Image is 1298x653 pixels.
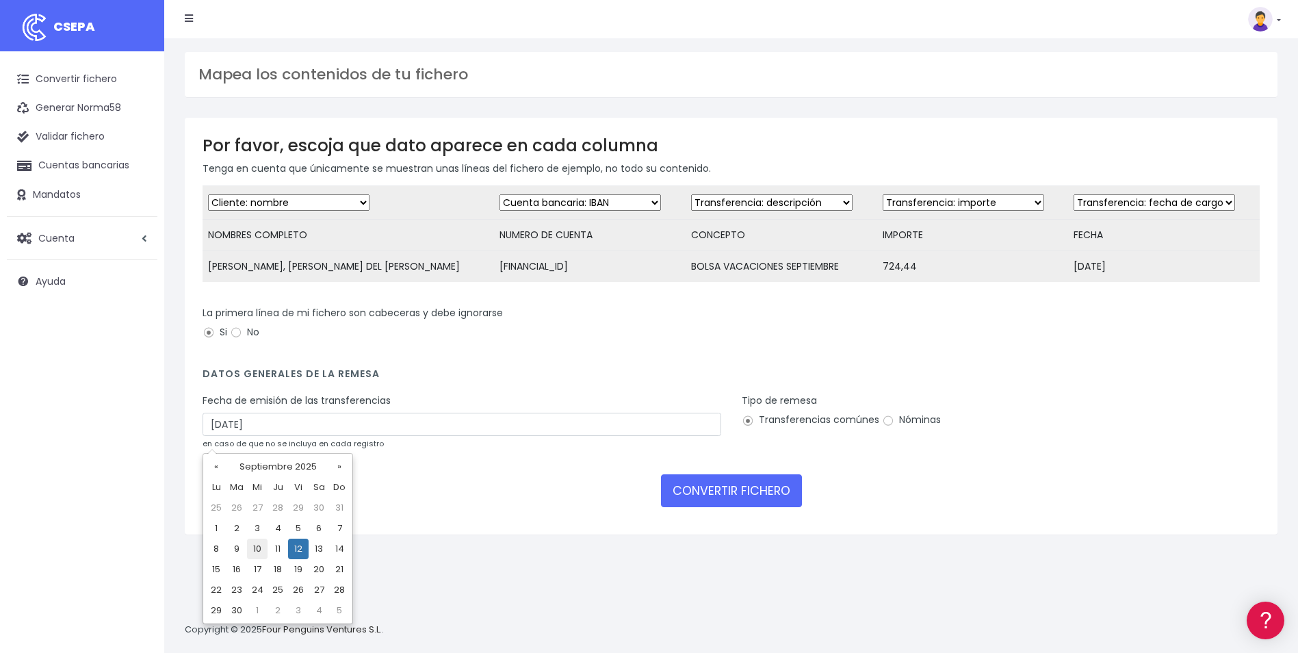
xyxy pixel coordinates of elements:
[661,474,802,507] button: CONVERTIR FICHERO
[203,251,494,283] td: [PERSON_NAME], [PERSON_NAME] DEL [PERSON_NAME]
[268,518,288,539] td: 4
[14,350,260,371] a: API
[206,600,226,621] td: 29
[7,65,157,94] a: Convertir fichero
[494,220,686,251] td: NUMERO DE CUENTA
[203,368,1260,387] h4: Datos generales de la remesa
[268,580,288,600] td: 25
[14,329,260,342] div: Programadores
[268,498,288,518] td: 28
[14,294,260,315] a: General
[742,394,817,408] label: Tipo de remesa
[686,251,877,283] td: BOLSA VACACIONES SEPTIEMBRE
[14,95,260,108] div: Información general
[877,251,1069,283] td: 724,44
[268,559,288,580] td: 18
[288,477,309,498] th: Vi
[7,123,157,151] a: Validar fichero
[247,600,268,621] td: 1
[247,580,268,600] td: 24
[7,181,157,209] a: Mandatos
[742,413,879,427] label: Transferencias comúnes
[14,151,260,164] div: Convertir ficheros
[206,477,226,498] th: Lu
[247,518,268,539] td: 3
[309,600,329,621] td: 4
[882,413,941,427] label: Nóminas
[230,325,259,340] label: No
[309,498,329,518] td: 30
[198,66,1264,84] h3: Mapea los contenidos de tu fichero
[203,306,503,320] label: La primera línea de mi fichero son cabeceras y debe ignorarse
[329,580,350,600] td: 28
[226,498,247,518] td: 26
[329,477,350,498] th: Do
[288,539,309,559] td: 12
[185,623,384,637] p: Copyright © 2025 .
[329,539,350,559] td: 14
[203,438,384,449] small: en caso de que no se incluya en cada registro
[288,498,309,518] td: 29
[226,518,247,539] td: 2
[38,231,75,244] span: Cuenta
[686,220,877,251] td: CONCEPTO
[36,274,66,288] span: Ayuda
[14,194,260,216] a: Problemas habituales
[309,518,329,539] td: 6
[329,518,350,539] td: 7
[262,623,382,636] a: Four Penguins Ventures S.L.
[14,237,260,258] a: Perfiles de empresas
[1068,220,1260,251] td: FECHA
[203,325,227,340] label: Si
[309,539,329,559] td: 13
[247,477,268,498] th: Mi
[288,600,309,621] td: 3
[1248,7,1273,31] img: profile
[288,559,309,580] td: 19
[14,116,260,138] a: Información general
[7,151,157,180] a: Cuentas bancarias
[206,498,226,518] td: 25
[14,173,260,194] a: Formatos
[206,518,226,539] td: 1
[268,600,288,621] td: 2
[14,272,260,285] div: Facturación
[7,267,157,296] a: Ayuda
[226,559,247,580] td: 16
[203,136,1260,155] h3: Por favor, escoja que dato aparece en cada columna
[188,394,263,407] a: POWERED BY ENCHANT
[53,18,95,35] span: CSEPA
[329,600,350,621] td: 5
[309,580,329,600] td: 27
[14,216,260,237] a: Videotutoriales
[7,224,157,253] a: Cuenta
[877,220,1069,251] td: IMPORTE
[226,457,329,477] th: Septiembre 2025
[206,559,226,580] td: 15
[268,477,288,498] th: Ju
[309,559,329,580] td: 20
[14,366,260,390] button: Contáctanos
[247,498,268,518] td: 27
[329,498,350,518] td: 31
[268,539,288,559] td: 11
[1068,251,1260,283] td: [DATE]
[247,559,268,580] td: 17
[203,220,494,251] td: NOMBRES COMPLETO
[206,457,226,477] th: «
[226,580,247,600] td: 23
[206,539,226,559] td: 8
[309,477,329,498] th: Sa
[226,539,247,559] td: 9
[203,394,391,408] label: Fecha de emisión de las transferencias
[206,580,226,600] td: 22
[288,518,309,539] td: 5
[226,600,247,621] td: 30
[7,94,157,123] a: Generar Norma58
[17,10,51,44] img: logo
[329,457,350,477] th: »
[247,539,268,559] td: 10
[329,559,350,580] td: 21
[226,477,247,498] th: Ma
[203,161,1260,176] p: Tenga en cuenta que únicamente se muestran unas líneas del fichero de ejemplo, no todo su contenido.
